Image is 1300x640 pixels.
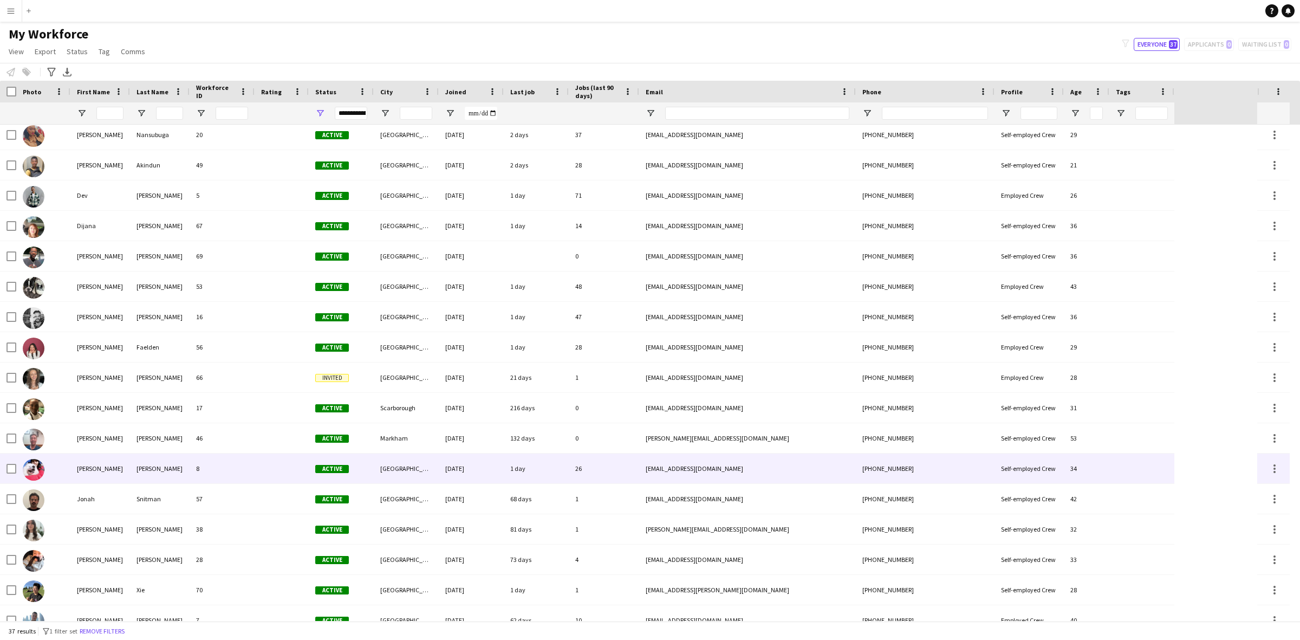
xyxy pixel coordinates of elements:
[994,241,1064,271] div: Self-employed Crew
[504,514,569,544] div: 81 days
[35,47,56,56] span: Export
[23,459,44,481] img: Joanna Silva
[190,393,255,423] div: 17
[45,66,58,79] app-action-btn: Advanced filters
[646,108,655,118] button: Open Filter Menu
[77,108,87,118] button: Open Filter Menu
[639,120,856,150] div: [EMAIL_ADDRESS][DOMAIN_NAME]
[639,454,856,483] div: [EMAIL_ADDRESS][DOMAIN_NAME]
[315,108,325,118] button: Open Filter Menu
[130,302,190,332] div: [PERSON_NAME]
[315,344,349,352] span: Active
[439,120,504,150] div: [DATE]
[70,120,130,150] div: [PERSON_NAME]
[70,545,130,574] div: [PERSON_NAME]
[856,120,994,150] div: [PHONE_NUMBER]
[439,241,504,271] div: [DATE]
[1116,108,1126,118] button: Open Filter Menu
[400,107,432,120] input: City Filter Input
[994,302,1064,332] div: Self-employed Crew
[23,277,44,299] img: Dustin Gallagher
[639,211,856,241] div: [EMAIL_ADDRESS][DOMAIN_NAME]
[994,120,1064,150] div: Self-employed Crew
[1064,545,1109,574] div: 33
[315,435,349,443] span: Active
[190,363,255,392] div: 66
[569,393,639,423] div: 0
[190,575,255,605] div: 70
[23,520,44,541] img: Kate Levitt
[70,454,130,483] div: [PERSON_NAME]
[190,241,255,271] div: 69
[77,88,110,96] span: First Name
[196,83,235,100] span: Workforce ID
[882,107,988,120] input: Phone Filter Input
[130,423,190,453] div: [PERSON_NAME]
[439,575,504,605] div: [DATE]
[196,108,206,118] button: Open Filter Menu
[23,186,44,208] img: Dev Patel
[130,241,190,271] div: [PERSON_NAME]
[380,88,393,96] span: City
[374,605,439,635] div: [GEOGRAPHIC_DATA]
[639,393,856,423] div: [EMAIL_ADDRESS][DOMAIN_NAME]
[569,514,639,544] div: 1
[23,125,44,147] img: Caroline Nansubuga
[315,161,349,170] span: Active
[1064,423,1109,453] div: 53
[439,484,504,514] div: [DATE]
[856,150,994,180] div: [PHONE_NUMBER]
[1064,120,1109,150] div: 29
[639,605,856,635] div: [EMAIL_ADDRESS][DOMAIN_NAME]
[856,180,994,210] div: [PHONE_NUMBER]
[639,180,856,210] div: [EMAIL_ADDRESS][DOMAIN_NAME]
[315,192,349,200] span: Active
[190,545,255,574] div: 28
[856,211,994,241] div: [PHONE_NUMBER]
[856,241,994,271] div: [PHONE_NUMBER]
[315,374,349,382] span: Invited
[569,120,639,150] div: 37
[156,107,183,120] input: Last Name Filter Input
[130,211,190,241] div: [PERSON_NAME]
[190,332,255,362] div: 56
[315,495,349,503] span: Active
[4,44,28,59] a: View
[994,393,1064,423] div: Self-employed Crew
[315,404,349,412] span: Active
[1064,605,1109,635] div: 40
[639,423,856,453] div: [PERSON_NAME][EMAIL_ADDRESS][DOMAIN_NAME]
[190,150,255,180] div: 49
[1001,108,1011,118] button: Open Filter Menu
[994,271,1064,301] div: Employed Crew
[99,47,110,56] span: Tag
[23,489,44,511] img: Jonah Snitman
[994,363,1064,392] div: Employed Crew
[374,120,439,150] div: [GEOGRAPHIC_DATA]
[190,514,255,544] div: 38
[504,545,569,574] div: 73 days
[374,271,439,301] div: [GEOGRAPHIC_DATA]
[70,332,130,362] div: [PERSON_NAME]
[261,88,282,96] span: Rating
[639,332,856,362] div: [EMAIL_ADDRESS][DOMAIN_NAME]
[994,180,1064,210] div: Employed Crew
[994,150,1064,180] div: Self-employed Crew
[61,66,74,79] app-action-btn: Export XLSX
[994,605,1064,635] div: Employed Crew
[856,454,994,483] div: [PHONE_NUMBER]
[465,107,497,120] input: Joined Filter Input
[1064,271,1109,301] div: 43
[70,393,130,423] div: [PERSON_NAME]
[315,586,349,594] span: Active
[1090,107,1103,120] input: Age Filter Input
[190,120,255,150] div: 20
[23,156,44,177] img: Daniel Akindun
[374,332,439,362] div: [GEOGRAPHIC_DATA]
[374,211,439,241] div: [GEOGRAPHIC_DATA]
[136,108,146,118] button: Open Filter Menu
[121,47,145,56] span: Comms
[504,150,569,180] div: 2 days
[569,575,639,605] div: 1
[569,484,639,514] div: 1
